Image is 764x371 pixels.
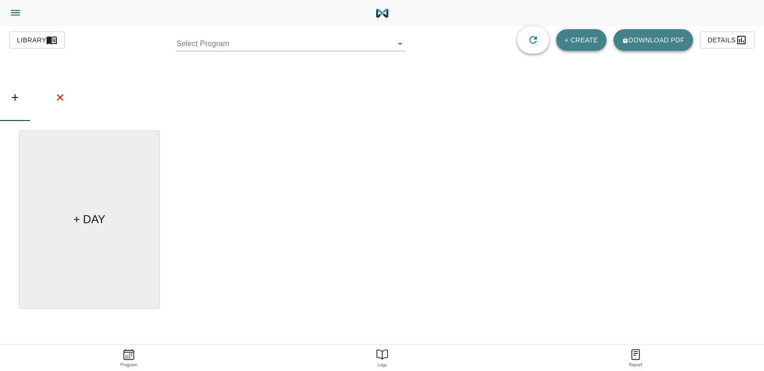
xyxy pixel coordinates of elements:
[565,34,598,46] span: + CREATE
[257,363,507,368] strong: Logs
[255,345,509,371] a: ReportLogs
[622,37,629,43] ion-icon: download
[73,212,105,227] h5: + DAY
[509,345,762,371] a: ReportReport
[9,32,65,49] button: Library
[17,34,57,46] span: Library
[4,363,253,368] strong: Program
[375,6,389,20] img: Logo
[622,34,685,46] span: Download pdf
[618,32,688,49] button: downloadDownload pdf
[2,345,255,371] a: ProgramProgram
[9,7,22,19] ion-icon: Side Menu
[123,348,135,361] ion-icon: Program
[700,32,755,49] button: Details
[561,32,602,49] button: + CREATE
[630,348,642,361] ion-icon: Report
[376,348,388,361] ion-icon: Report
[511,363,760,368] strong: Report
[708,34,747,46] span: Details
